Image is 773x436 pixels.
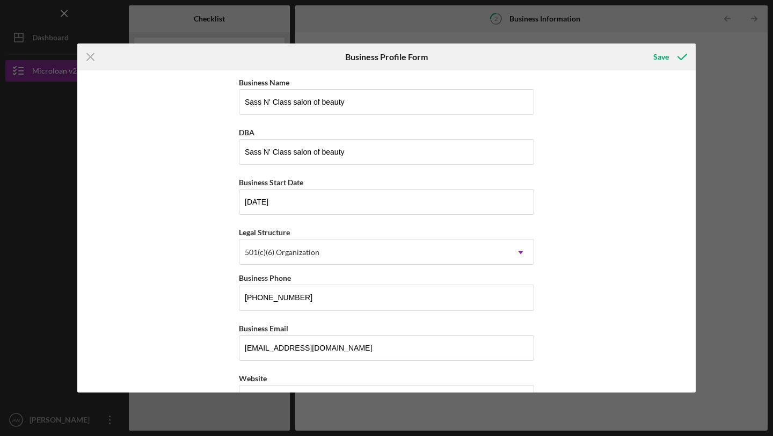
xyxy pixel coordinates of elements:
label: Website [239,374,267,383]
div: Save [653,46,669,68]
button: Save [643,46,696,68]
label: Business Name [239,78,289,87]
label: Business Email [239,324,288,333]
label: Business Start Date [239,178,303,187]
div: 501(c)(6) Organization [245,248,319,257]
h6: Business Profile Form [345,52,428,62]
label: DBA [239,128,254,137]
label: Business Phone [239,273,291,282]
